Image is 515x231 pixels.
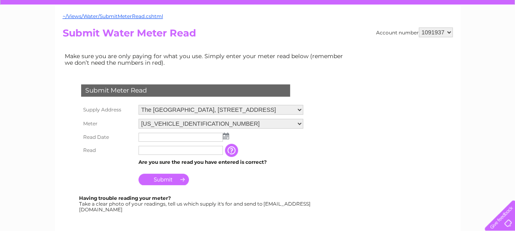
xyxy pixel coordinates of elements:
th: Meter [79,117,136,131]
td: Make sure you are only paying for what you use. Simply enter your meter read below (remember we d... [63,51,349,68]
a: ~/Views/Water/SubmitMeterRead.cshtml [63,13,163,19]
img: ... [223,133,229,139]
th: Read Date [79,131,136,144]
img: logo.png [18,21,60,46]
a: 0333 014 3131 [361,4,417,14]
b: Having trouble reading your meter? [79,195,171,201]
input: Submit [138,174,189,185]
a: Energy [391,35,409,41]
div: Account number [376,27,453,37]
input: Information [225,144,240,157]
a: Water [371,35,386,41]
a: Log out [488,35,507,41]
div: Take a clear photo of your readings, tell us which supply it's for and send to [EMAIL_ADDRESS][DO... [79,195,312,212]
a: Blog [444,35,456,41]
a: Contact [461,35,481,41]
th: Supply Address [79,103,136,117]
a: Telecoms [414,35,439,41]
h2: Submit Water Meter Read [63,27,453,43]
div: Submit Meter Read [81,84,290,97]
td: Are you sure the read you have entered is correct? [136,157,305,168]
div: Clear Business is a trading name of Verastar Limited (registered in [GEOGRAPHIC_DATA] No. 3667643... [64,5,451,40]
th: Read [79,144,136,157]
